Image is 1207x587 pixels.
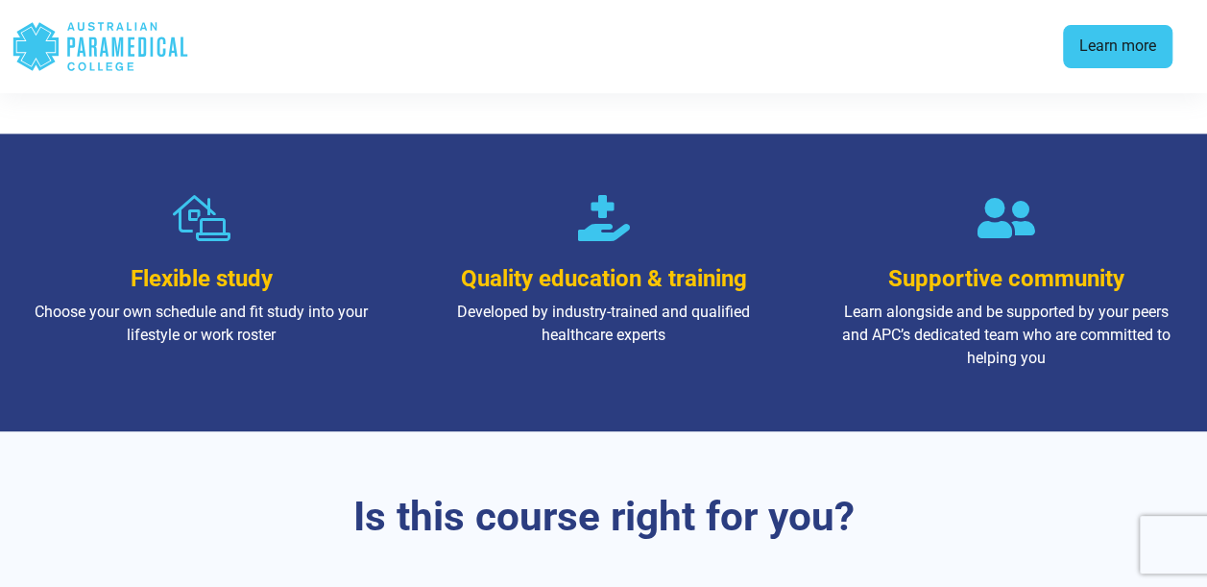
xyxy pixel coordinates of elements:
[832,301,1180,370] p: Learn alongside and be supported by your peers and APC’s dedicated team who are committed to help...
[429,301,778,347] p: Developed by industry-trained and qualified healthcare experts
[27,265,375,293] h3: Flexible study
[27,301,375,347] p: Choose your own schedule and fit study into your lifestyle or work roster
[1063,25,1172,69] a: Learn more
[832,265,1180,293] h3: Supportive community
[429,265,778,293] h3: Quality education & training
[100,493,1106,542] h3: Is this course right for you?
[12,15,189,78] div: Australian Paramedical College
